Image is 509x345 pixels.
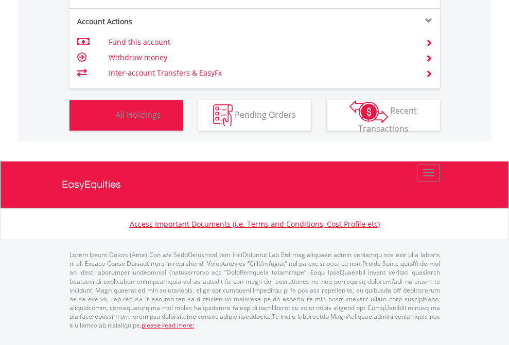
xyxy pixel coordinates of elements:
[130,219,380,229] a: Access Important Documents (i.e. Terms and Conditions, Cost Profile etc)
[62,161,448,208] a: EasyEquities
[91,104,113,126] img: holdings-wht.png
[69,250,440,330] p: Lorem Ipsum Dolors (Ame) Con a/e SeddOeiusmod tem InciDiduntut Lab Etd mag aliquaen admin veniamq...
[327,100,440,131] button: Recent Transactions
[69,100,183,131] button: All Holdings
[109,50,413,65] td: Withdraw money
[235,108,296,120] span: Pending Orders
[109,65,413,81] td: Inter-account Transfers & EasyFx
[109,34,413,50] td: Fund this account
[198,100,311,131] button: Pending Orders
[142,321,194,330] a: please read more:
[213,104,233,126] img: pending_instructions-wht.png
[115,108,161,120] span: All Holdings
[69,16,255,27] div: Account Actions
[349,100,388,123] img: transactions-zar-wht.png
